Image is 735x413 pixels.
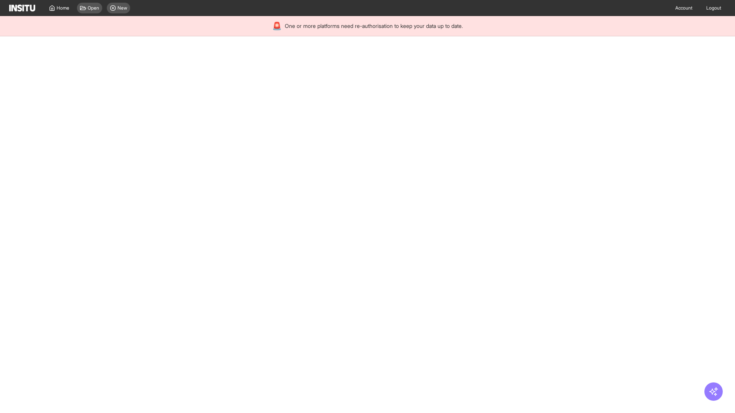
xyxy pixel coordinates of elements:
[88,5,99,11] span: Open
[118,5,127,11] span: New
[57,5,69,11] span: Home
[9,5,35,11] img: Logo
[285,22,463,30] span: One or more platforms need re-authorisation to keep your data up to date.
[272,21,282,31] div: 🚨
